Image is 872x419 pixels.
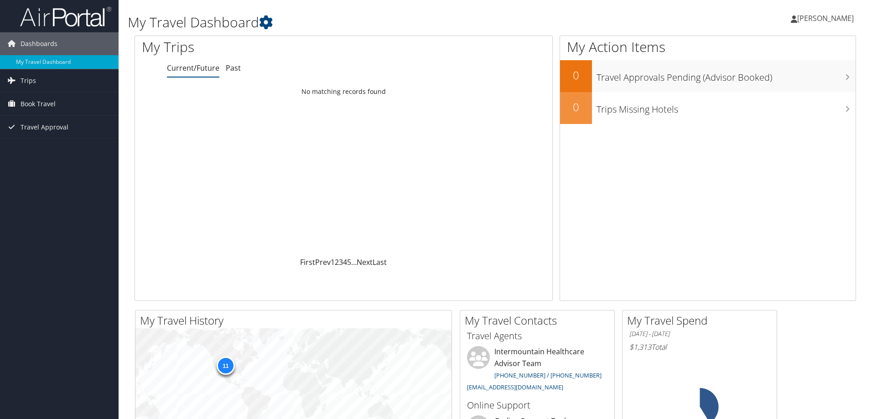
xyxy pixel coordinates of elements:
[226,63,241,73] a: Past
[343,257,347,267] a: 4
[462,346,612,395] li: Intermountain Healthcare Advisor Team
[560,92,856,124] a: 0Trips Missing Hotels
[597,67,856,84] h3: Travel Approvals Pending (Advisor Booked)
[560,60,856,92] a: 0Travel Approvals Pending (Advisor Booked)
[467,399,607,412] h3: Online Support
[560,37,856,57] h1: My Action Items
[135,83,552,100] td: No matching records found
[791,5,863,32] a: [PERSON_NAME]
[331,257,335,267] a: 1
[629,342,651,352] span: $1,313
[167,63,219,73] a: Current/Future
[629,342,770,352] h6: Total
[21,69,36,92] span: Trips
[216,357,234,375] div: 11
[335,257,339,267] a: 2
[797,13,854,23] span: [PERSON_NAME]
[315,257,331,267] a: Prev
[351,257,357,267] span: …
[467,383,563,391] a: [EMAIL_ADDRESS][DOMAIN_NAME]
[560,99,592,115] h2: 0
[373,257,387,267] a: Last
[21,116,68,139] span: Travel Approval
[629,330,770,338] h6: [DATE] - [DATE]
[560,67,592,83] h2: 0
[128,13,618,32] h1: My Travel Dashboard
[357,257,373,267] a: Next
[140,313,452,328] h2: My Travel History
[494,371,602,379] a: [PHONE_NUMBER] / [PHONE_NUMBER]
[20,6,111,27] img: airportal-logo.png
[347,257,351,267] a: 5
[339,257,343,267] a: 3
[21,32,57,55] span: Dashboards
[597,98,856,116] h3: Trips Missing Hotels
[21,93,56,115] span: Book Travel
[627,313,777,328] h2: My Travel Spend
[467,330,607,342] h3: Travel Agents
[142,37,372,57] h1: My Trips
[300,257,315,267] a: First
[465,313,614,328] h2: My Travel Contacts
